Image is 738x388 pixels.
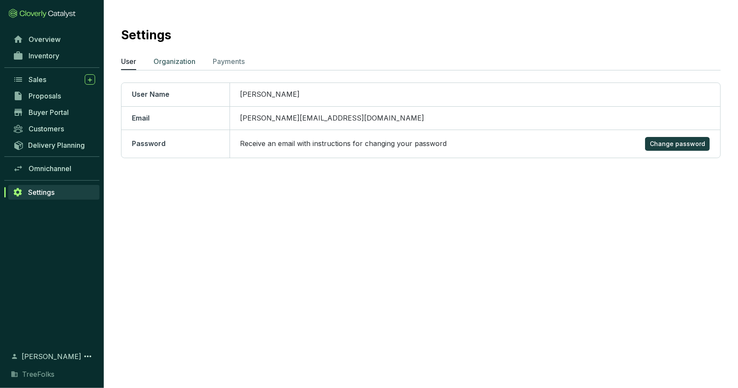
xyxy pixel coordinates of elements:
[9,48,99,63] a: Inventory
[9,161,99,176] a: Omnichannel
[8,185,99,200] a: Settings
[645,137,710,151] button: Change password
[121,56,136,67] p: User
[650,140,705,148] span: Change password
[132,90,169,99] span: User Name
[132,139,166,148] span: Password
[28,188,54,197] span: Settings
[29,124,64,133] span: Customers
[240,90,300,99] span: [PERSON_NAME]
[9,32,99,47] a: Overview
[29,108,69,117] span: Buyer Portal
[213,56,245,67] p: Payments
[29,75,46,84] span: Sales
[9,105,99,120] a: Buyer Portal
[9,121,99,136] a: Customers
[29,164,71,173] span: Omnichannel
[240,114,425,122] span: [PERSON_NAME][EMAIL_ADDRESS][DOMAIN_NAME]
[9,72,99,87] a: Sales
[9,138,99,152] a: Delivery Planning
[29,92,61,100] span: Proposals
[121,26,171,44] h2: Settings
[153,56,195,67] p: Organization
[29,51,59,60] span: Inventory
[240,139,447,149] p: Receive an email with instructions for changing your password
[29,35,61,44] span: Overview
[22,351,81,362] span: [PERSON_NAME]
[28,141,85,149] span: Delivery Planning
[132,114,150,122] span: Email
[22,369,54,379] span: TreeFolks
[9,89,99,103] a: Proposals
